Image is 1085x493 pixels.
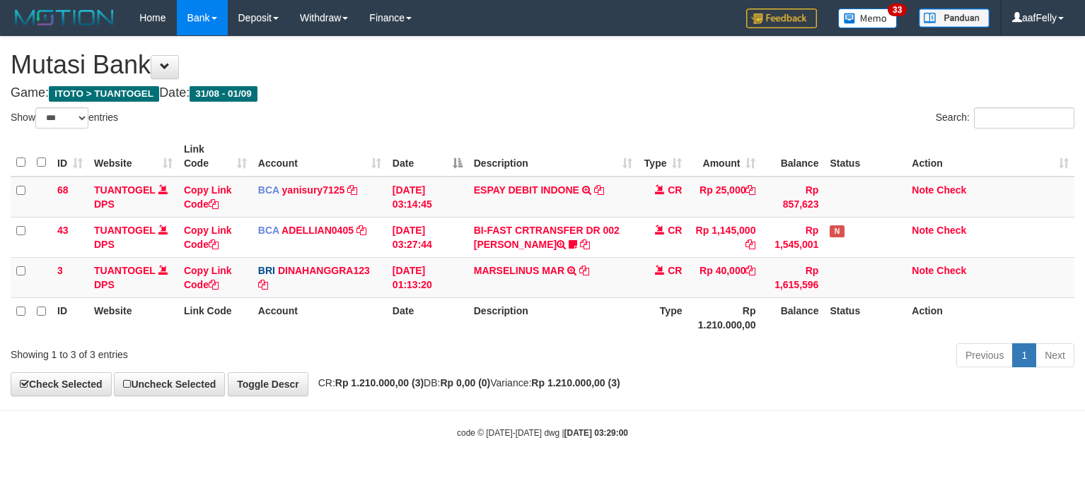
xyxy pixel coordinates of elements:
td: [DATE] 01:13:20 [387,257,468,297]
a: Copy Link Code [184,184,232,210]
span: 43 [57,225,69,236]
a: ESPAY DEBIT INDONE [474,184,579,196]
a: Toggle Descr [228,372,308,396]
input: Search: [974,107,1074,129]
th: Description: activate to sort column ascending [468,136,639,177]
a: Note [912,225,934,236]
td: Rp 1,145,000 [687,217,761,257]
td: [DATE] 03:27:44 [387,217,468,257]
a: Copy MARSELINUS MAR to clipboard [579,265,589,276]
th: ID: activate to sort column ascending [52,136,88,177]
a: TUANTOGEL [94,184,156,196]
th: Link Code [178,297,253,338]
a: Copy Rp 40,000 to clipboard [745,265,755,276]
th: Website [88,297,178,338]
a: Uncheck Selected [114,372,225,396]
th: Website: activate to sort column ascending [88,136,178,177]
img: panduan.png [919,8,990,28]
a: Copy Link Code [184,265,232,290]
a: yanisury7125 [282,184,345,196]
th: Rp 1.210.000,00 [687,297,761,338]
a: Copy ADELLIAN0405 to clipboard [356,225,366,236]
th: Status [824,297,906,338]
a: Copy Rp 1,145,000 to clipboard [745,239,755,250]
span: BCA [258,184,279,196]
a: 1 [1012,343,1036,367]
a: Previous [956,343,1013,367]
span: Has Note [830,225,844,237]
img: Button%20Memo.svg [838,8,898,28]
th: Action [906,297,1074,338]
a: Note [912,265,934,276]
img: MOTION_logo.png [11,7,118,28]
strong: Rp 1.210.000,00 (3) [531,377,620,388]
td: DPS [88,257,178,297]
strong: Rp 0,00 (0) [440,377,490,388]
a: ADELLIAN0405 [282,225,354,236]
span: CR [668,184,682,196]
a: DINAHANGGRA123 [278,265,370,276]
a: Copy BI-FAST CRTRANSFER DR 002 ARI APRIYANDI to clipboard [580,239,590,250]
h4: Game: Date: [11,86,1074,100]
th: Date: activate to sort column descending [387,136,468,177]
th: Balance [761,136,824,177]
th: Action: activate to sort column ascending [906,136,1074,177]
th: Account [253,297,387,338]
select: Showentries [35,107,88,129]
th: Link Code: activate to sort column ascending [178,136,253,177]
th: Amount: activate to sort column ascending [687,136,761,177]
a: Check [936,225,966,236]
a: Copy Link Code [184,225,232,250]
a: Check [936,265,966,276]
label: Search: [936,107,1074,129]
a: Copy DINAHANGGRA123 to clipboard [258,279,268,290]
a: MARSELINUS MAR [474,265,564,276]
td: DPS [88,177,178,218]
td: DPS [88,217,178,257]
th: Description [468,297,639,338]
a: Copy Rp 25,000 to clipboard [745,184,755,196]
a: TUANTOGEL [94,225,156,236]
span: 33 [888,4,907,16]
span: CR [668,265,682,276]
td: Rp 857,623 [761,177,824,218]
th: Status [824,136,906,177]
a: Next [1035,343,1074,367]
span: 31/08 - 01/09 [190,86,257,102]
th: Balance [761,297,824,338]
a: Copy ESPAY DEBIT INDONE to clipboard [594,184,604,196]
a: Copy yanisury7125 to clipboard [347,184,357,196]
th: Type [638,297,687,338]
span: BRI [258,265,275,276]
th: ID [52,297,88,338]
td: [DATE] 03:14:45 [387,177,468,218]
a: TUANTOGEL [94,265,156,276]
div: Showing 1 to 3 of 3 entries [11,342,441,362]
th: Account: activate to sort column ascending [253,136,387,177]
td: BI-FAST CRTRANSFER DR 002 [PERSON_NAME] [468,217,639,257]
strong: [DATE] 03:29:00 [564,428,628,438]
h1: Mutasi Bank [11,51,1074,79]
a: Note [912,184,934,196]
span: 68 [57,184,69,196]
td: Rp 25,000 [687,177,761,218]
span: CR [668,225,682,236]
img: Feedback.jpg [746,8,817,28]
th: Type: activate to sort column ascending [638,136,687,177]
strong: Rp 1.210.000,00 (3) [335,377,424,388]
span: CR: DB: Variance: [311,377,620,388]
span: ITOTO > TUANTOGEL [49,86,159,102]
a: Check [936,184,966,196]
span: BCA [258,225,279,236]
label: Show entries [11,107,118,129]
a: Check Selected [11,372,112,396]
td: Rp 1,615,596 [761,257,824,297]
span: 3 [57,265,63,276]
td: Rp 40,000 [687,257,761,297]
small: code © [DATE]-[DATE] dwg | [457,428,628,438]
td: Rp 1,545,001 [761,217,824,257]
th: Date [387,297,468,338]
